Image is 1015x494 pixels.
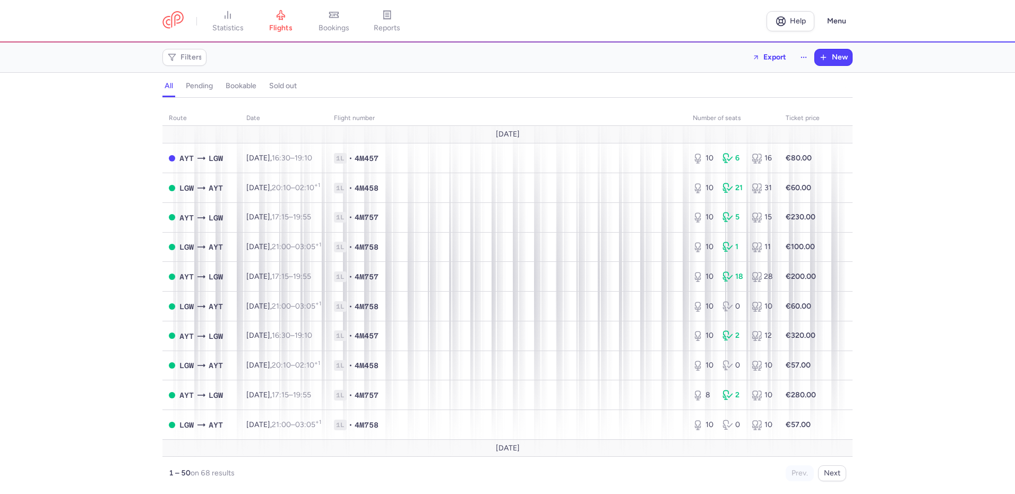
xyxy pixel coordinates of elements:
[293,212,311,222] time: 19:55
[815,49,852,65] button: New
[752,330,773,341] div: 12
[246,361,320,370] span: [DATE],
[269,23,293,33] span: flights
[179,419,194,431] span: LGW
[293,390,311,399] time: 19:55
[832,53,848,62] span: New
[779,110,826,126] th: Ticket price
[295,154,312,163] time: 19:10
[349,360,352,371] span: •
[786,154,812,163] strong: €80.00
[722,420,744,430] div: 0
[179,360,194,371] span: LGW
[246,212,311,222] span: [DATE],
[790,17,806,25] span: Help
[722,360,744,371] div: 0
[693,183,714,193] div: 10
[162,11,184,31] a: CitizenPlane red outlined logo
[786,331,815,340] strong: €320.00
[786,420,811,429] strong: €57.00
[334,242,347,252] span: 1L
[821,11,853,31] button: Menu
[334,301,347,312] span: 1L
[355,183,379,193] span: 4M458
[246,302,321,311] span: [DATE],
[496,444,520,453] span: [DATE]
[272,272,289,281] time: 17:15
[186,81,213,91] h4: pending
[752,153,773,164] div: 16
[752,420,773,430] div: 10
[209,389,223,401] span: LGW
[246,183,320,192] span: [DATE],
[355,212,379,223] span: 4M757
[786,242,815,251] strong: €100.00
[722,153,744,164] div: 6
[246,154,312,163] span: [DATE],
[315,419,321,425] sup: +1
[693,153,714,164] div: 10
[745,49,793,66] button: Export
[212,23,244,33] span: statistics
[209,419,223,431] span: AYT
[722,242,744,252] div: 1
[334,153,347,164] span: 1L
[355,330,379,341] span: 4M457
[786,183,811,192] strong: €60.00
[786,361,811,370] strong: €57.00
[272,154,312,163] span: –
[786,390,816,399] strong: €280.00
[786,272,816,281] strong: €200.00
[693,330,714,341] div: 10
[314,182,320,189] sup: +1
[295,302,321,311] time: 03:05
[209,241,223,253] span: AYT
[180,53,202,62] span: Filters
[179,182,194,194] span: LGW
[272,302,291,311] time: 21:00
[201,10,254,33] a: statistics
[334,360,347,371] span: 1L
[295,242,321,251] time: 03:05
[240,110,328,126] th: date
[269,81,297,91] h4: sold out
[295,183,320,192] time: 02:10
[693,301,714,312] div: 10
[179,271,194,283] span: AYT
[355,360,379,371] span: 4M458
[355,390,379,401] span: 4M757
[349,212,352,223] span: •
[767,11,814,31] a: Help
[693,242,714,252] div: 10
[209,360,223,371] span: AYT
[295,331,312,340] time: 19:10
[693,390,714,401] div: 8
[165,81,173,91] h4: all
[722,212,744,223] div: 5
[334,271,347,282] span: 1L
[272,242,291,251] time: 21:00
[334,212,347,223] span: 1L
[818,465,846,481] button: Next
[246,242,321,251] span: [DATE],
[693,420,714,430] div: 10
[374,23,400,33] span: reports
[752,390,773,401] div: 10
[162,110,240,126] th: route
[209,271,223,283] span: LGW
[686,110,779,126] th: number of seats
[786,465,814,481] button: Prev.
[272,302,321,311] span: –
[349,242,352,252] span: •
[209,182,223,194] span: AYT
[272,242,321,251] span: –
[272,390,311,399] span: –
[355,301,379,312] span: 4M758
[349,330,352,341] span: •
[272,331,312,340] span: –
[272,331,290,340] time: 16:30
[246,272,311,281] span: [DATE],
[693,212,714,223] div: 10
[272,212,289,222] time: 17:15
[319,23,349,33] span: bookings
